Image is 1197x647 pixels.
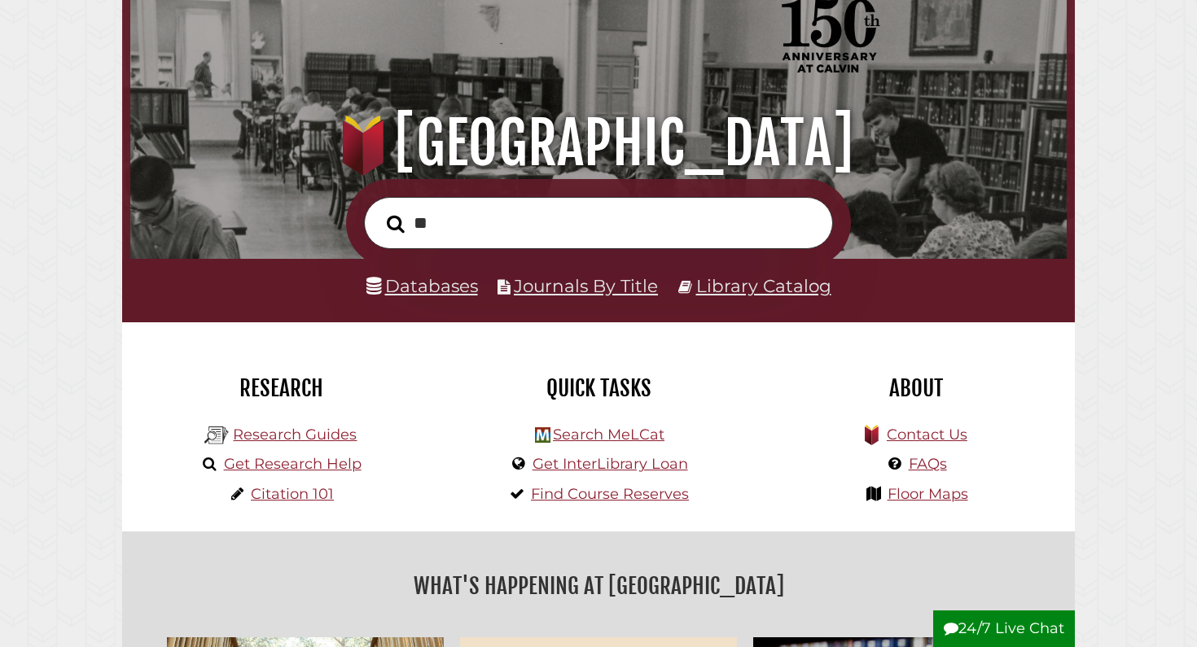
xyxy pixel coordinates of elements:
a: Citation 101 [251,485,334,503]
button: Search [379,210,413,238]
a: Journals By Title [514,275,658,296]
img: Hekman Library Logo [535,427,550,443]
img: Hekman Library Logo [204,423,229,448]
h2: About [769,374,1063,402]
a: Find Course Reserves [531,485,689,503]
a: Get InterLibrary Loan [533,455,688,473]
a: FAQs [909,455,947,473]
h2: Research [134,374,427,402]
a: Databases [366,275,478,296]
h2: What's Happening at [GEOGRAPHIC_DATA] [134,567,1063,605]
h2: Quick Tasks [452,374,745,402]
a: Library Catalog [696,275,831,296]
a: Research Guides [233,426,357,444]
i: Search [387,214,405,234]
a: Search MeLCat [553,426,664,444]
a: Contact Us [887,426,967,444]
h1: [GEOGRAPHIC_DATA] [148,107,1049,179]
a: Get Research Help [224,455,362,473]
a: Floor Maps [888,485,968,503]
